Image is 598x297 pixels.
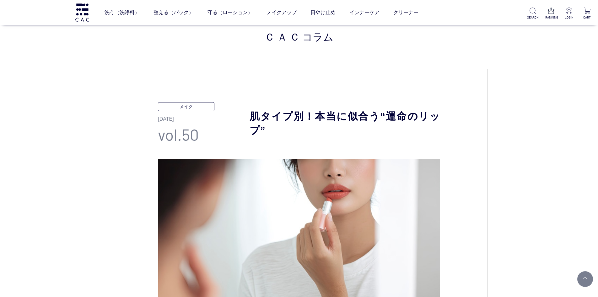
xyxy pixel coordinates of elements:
a: RANKING [545,8,557,20]
a: インナーケア [349,4,380,21]
p: RANKING [545,15,557,20]
h1: 肌タイプ別！本当に似合う“運命のリップ” [234,109,440,138]
p: メイク [158,102,214,111]
p: vol.50 [158,123,234,146]
img: logo [74,3,90,21]
a: SEARCH [527,8,539,20]
p: SEARCH [527,15,539,20]
a: LOGIN [563,8,575,20]
a: 日やけ止め [310,4,336,21]
span: コラム [302,29,333,44]
p: [DATE] [158,111,234,123]
a: CART [581,8,593,20]
a: 洗う（洗浄料） [105,4,140,21]
a: 整える（パック） [154,4,194,21]
a: 守る（ローション） [207,4,253,21]
a: クリーナー [393,4,418,21]
p: CART [581,15,593,20]
h2: ＣＡＣ [111,29,488,53]
a: メイクアップ [267,4,297,21]
p: LOGIN [563,15,575,20]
